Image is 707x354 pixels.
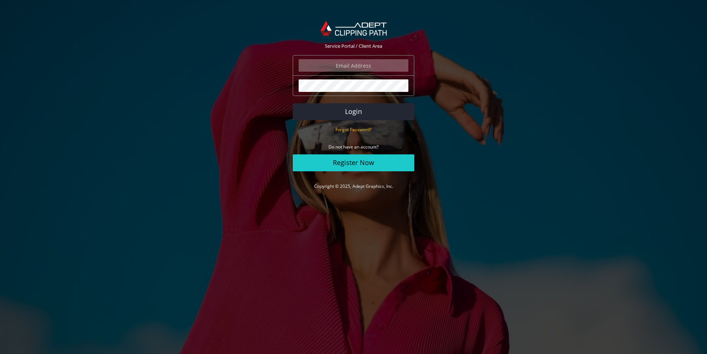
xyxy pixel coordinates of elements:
small: Forgot Password? [335,126,372,133]
a: Register Now [293,154,414,171]
input: Email Address [299,59,408,72]
button: Login [293,103,414,120]
a: Forgot Password? [335,126,372,133]
small: Do not have an account? [328,144,379,150]
a: Copyright © 2025, Adept Graphics, Inc. [314,183,393,189]
span: Service Portal / Client Area [325,43,382,49]
img: Adept Graphics [320,21,386,36]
